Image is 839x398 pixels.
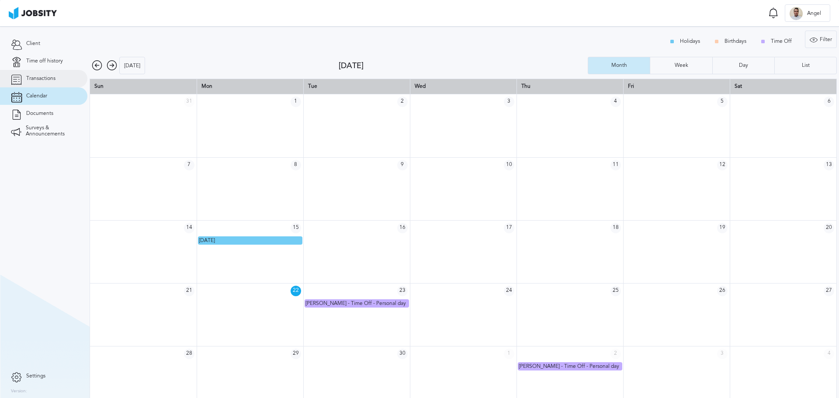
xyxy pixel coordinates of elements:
[717,286,728,296] span: 26
[26,58,63,64] span: Time off history
[9,7,57,19] img: ab4bad089aa723f57921c736e9817d99.png
[824,97,834,107] span: 6
[803,10,825,17] span: Angel
[201,83,212,89] span: Mon
[588,57,650,74] button: Month
[610,286,621,296] span: 25
[717,223,728,233] span: 19
[397,349,408,359] span: 30
[712,57,774,74] button: Day
[184,223,194,233] span: 14
[610,97,621,107] span: 4
[824,286,834,296] span: 27
[735,62,752,69] div: Day
[291,349,301,359] span: 29
[785,4,830,22] button: AAngel
[397,286,408,296] span: 23
[504,223,514,233] span: 17
[504,286,514,296] span: 24
[519,363,619,369] span: [PERSON_NAME] - Time Off - Personal day
[199,237,215,243] span: [DATE]
[805,31,837,48] button: Filter
[184,160,194,170] span: 7
[717,97,728,107] span: 5
[26,373,45,379] span: Settings
[305,300,406,306] span: [PERSON_NAME] - Time Off - Personal day
[26,76,55,82] span: Transactions
[670,62,693,69] div: Week
[628,83,634,89] span: Fri
[120,57,145,75] div: [DATE]
[184,349,194,359] span: 28
[184,97,194,107] span: 31
[291,160,301,170] span: 8
[610,349,621,359] span: 2
[26,111,53,117] span: Documents
[415,83,426,89] span: Wed
[610,223,621,233] span: 18
[339,61,588,70] div: [DATE]
[824,223,834,233] span: 20
[805,31,836,48] div: Filter
[610,160,621,170] span: 11
[26,125,76,137] span: Surveys & Announcements
[11,389,27,394] label: Version:
[397,97,408,107] span: 2
[717,160,728,170] span: 12
[521,83,530,89] span: Thu
[504,97,514,107] span: 3
[504,349,514,359] span: 1
[308,83,317,89] span: Tue
[291,97,301,107] span: 1
[26,93,47,99] span: Calendar
[824,160,834,170] span: 13
[735,83,742,89] span: Sat
[504,160,514,170] span: 10
[184,286,194,296] span: 21
[397,223,408,233] span: 16
[291,286,301,296] span: 22
[650,57,712,74] button: Week
[397,160,408,170] span: 9
[774,57,837,74] button: List
[94,83,104,89] span: Sun
[26,41,40,47] span: Client
[291,223,301,233] span: 15
[797,62,814,69] div: List
[607,62,631,69] div: Month
[717,349,728,359] span: 3
[119,57,145,74] button: [DATE]
[790,7,803,20] div: A
[824,349,834,359] span: 4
